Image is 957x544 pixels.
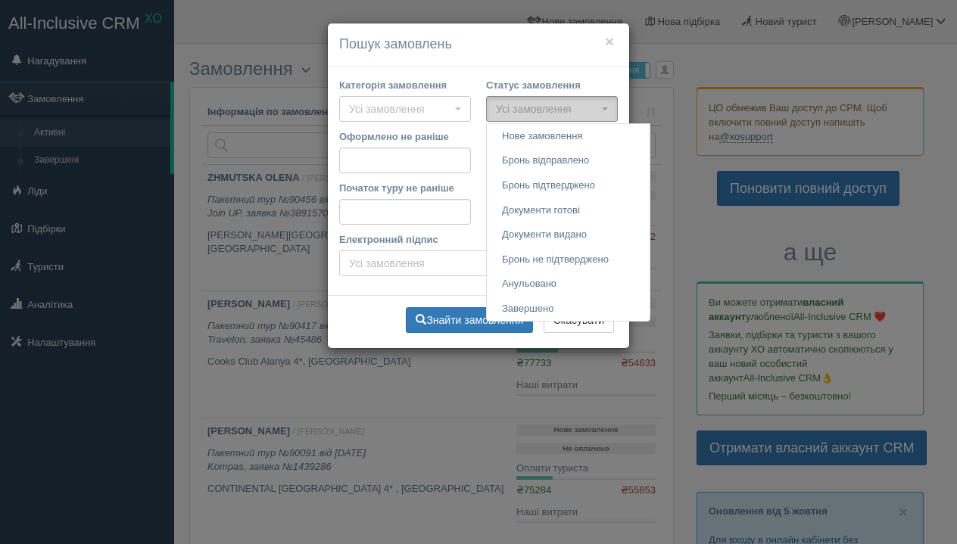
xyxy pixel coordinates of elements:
button: × [605,33,614,49]
span: Бронь підтверджено [502,179,595,193]
button: Усі замовлення [486,96,618,122]
button: Знайти замовлення [406,307,533,333]
label: Оформлено не раніше [339,129,471,144]
button: Усі замовлення [339,96,471,122]
span: Анульовано [502,277,556,291]
button: Усі замовлення [339,250,618,276]
span: Бронь відправлено [502,154,589,168]
label: Статус замовлення [486,78,618,92]
label: Початок туру не раніше [339,181,471,195]
span: Усі замовлення [349,256,598,271]
span: Нове замовлення [502,129,582,144]
label: Категорія замовлення [339,78,471,92]
h4: Пошук замовлень [339,35,618,54]
span: Бронь не підтверджено [502,253,609,267]
span: Усі замовлення [496,101,598,117]
span: Усі замовлення [349,101,451,117]
span: Документи готові [502,204,580,218]
span: Документи видано [502,228,587,242]
label: Електронний підпис [339,232,618,247]
span: Завершено [502,302,553,316]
